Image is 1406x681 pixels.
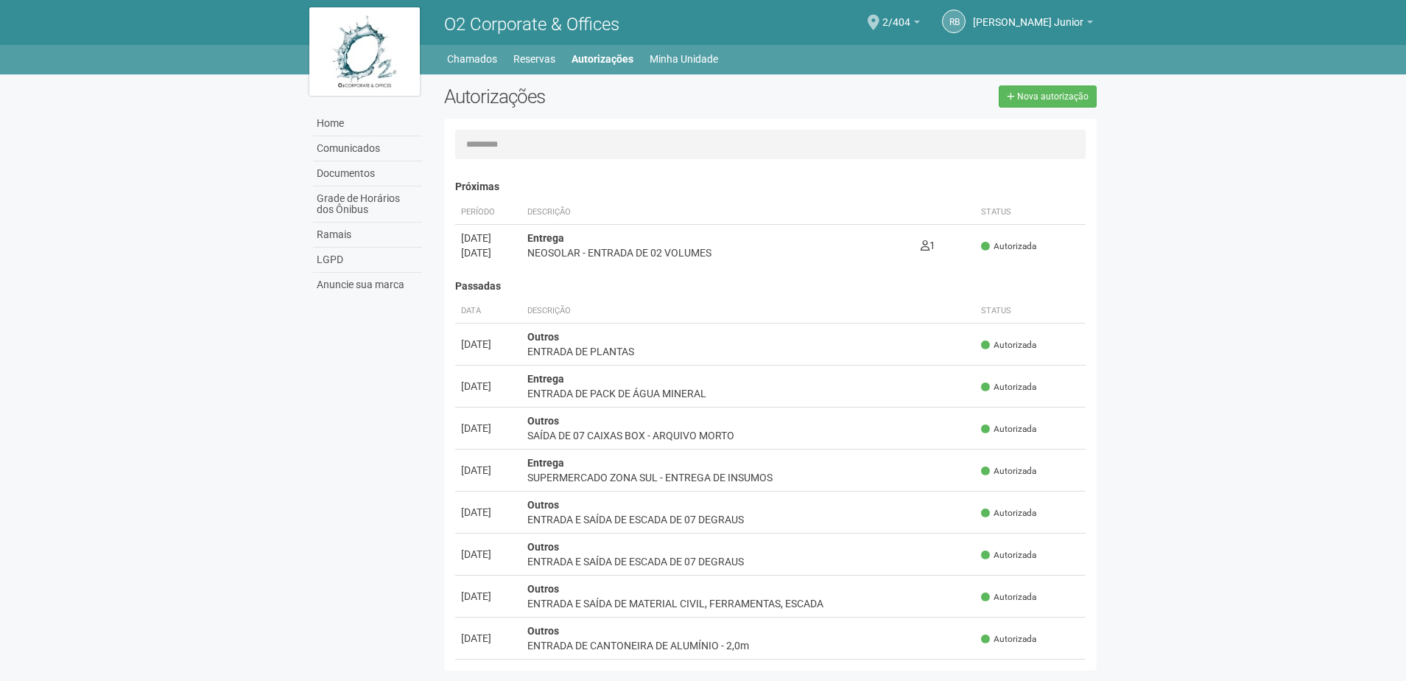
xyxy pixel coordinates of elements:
a: Autorizações [572,49,633,69]
th: Descrição [521,299,976,324]
span: Autorizada [981,240,1036,253]
div: ENTRADA E SAÍDA DE ESCADA DE 07 DEGRAUS [527,554,970,569]
strong: Outros [527,541,559,553]
strong: Entrega [527,232,564,244]
div: ENTRADA E SAÍDA DE ESCADA DE 07 DEGRAUS [527,512,970,527]
a: Ramais [313,223,422,248]
strong: Entrega [527,457,564,469]
a: LGPD [313,248,422,273]
div: [DATE] [461,245,516,260]
img: logo.jpg [309,7,420,96]
div: SAÍDA DE 07 CAIXAS BOX - ARQUIVO MORTO [527,428,970,443]
span: Autorizada [981,381,1036,394]
strong: Entrega [527,373,564,385]
h4: Passadas [455,281,1086,292]
a: RB [942,10,966,33]
a: Chamados [447,49,497,69]
div: [DATE] [461,421,516,436]
h4: Próximas [455,181,1086,192]
strong: Outros [527,499,559,511]
span: Autorizada [981,591,1036,604]
th: Status [975,299,1086,324]
strong: Outros [527,583,559,595]
div: ENTRADA DE CANTONEIRA DE ALUMÍNIO - 2,0m [527,638,970,653]
span: Autorizada [981,423,1036,436]
h2: Autorizações [444,85,759,108]
a: Anuncie sua marca [313,273,422,297]
div: ENTRADA E SAÍDA DE MATERIAL CIVIL, FERRAMENTAS, ESCADA [527,596,970,611]
span: 2/404 [882,2,910,28]
strong: Outros [527,415,559,427]
a: Reservas [513,49,555,69]
a: Minha Unidade [650,49,718,69]
a: Comunicados [313,136,422,161]
th: Data [455,299,521,324]
span: Raul Barrozo da Motta Junior [973,2,1083,28]
span: O2 Corporate & Offices [444,14,619,35]
div: [DATE] [461,547,516,562]
a: 2/404 [882,18,920,30]
span: Autorizada [981,339,1036,352]
th: Período [455,200,521,225]
div: [DATE] [461,231,516,245]
div: ENTRADA DE PACK DE ÁGUA MINERAL [527,386,970,401]
a: Nova autorização [999,85,1097,108]
span: Autorizada [981,633,1036,646]
span: Autorizada [981,465,1036,478]
span: Nova autorização [1017,91,1089,102]
div: ENTRADA DE PLANTAS [527,344,970,359]
div: [DATE] [461,463,516,478]
div: [DATE] [461,589,516,604]
a: Documentos [313,161,422,186]
span: 1 [921,240,935,251]
a: [PERSON_NAME] Junior [973,18,1093,30]
span: Autorizada [981,507,1036,520]
strong: Outros [527,625,559,637]
div: [DATE] [461,631,516,646]
th: Status [975,200,1086,225]
span: Autorizada [981,549,1036,562]
div: NEOSOLAR - ENTRADA DE 02 VOLUMES [527,245,909,260]
div: [DATE] [461,379,516,394]
a: Home [313,111,422,136]
div: SUPERMERCADO ZONA SUL - ENTREGA DE INSUMOS [527,470,970,485]
a: Grade de Horários dos Ônibus [313,186,422,223]
strong: Outros [527,331,559,343]
div: [DATE] [461,337,516,352]
div: [DATE] [461,505,516,520]
th: Descrição [521,200,915,225]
